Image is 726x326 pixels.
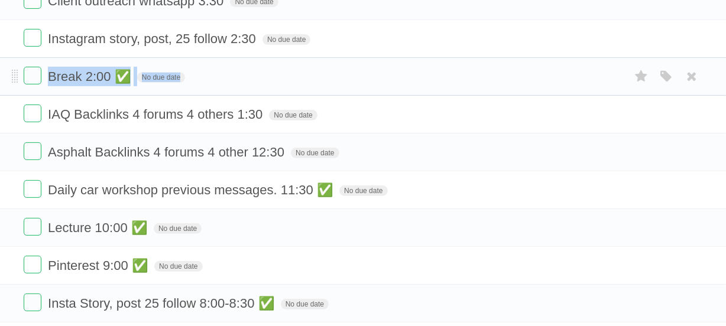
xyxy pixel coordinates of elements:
span: No due date [137,72,185,83]
span: No due date [291,148,339,158]
span: No due date [339,185,387,196]
span: No due date [154,261,202,272]
label: Done [24,105,41,122]
span: No due date [281,299,329,309]
label: Done [24,218,41,236]
label: Done [24,142,41,160]
span: Instagram story, post, 25 follow 2:30 [48,31,259,46]
span: Lecture 10:00 ✅ [48,220,150,235]
span: Insta Story, post 25 follow 8:00-8:30 ✅ [48,296,277,311]
label: Done [24,180,41,198]
label: Done [24,294,41,311]
span: IAQ Backlinks 4 forums 4 others 1:30 [48,107,265,122]
span: No due date [154,223,202,234]
span: No due date [262,34,310,45]
label: Done [24,29,41,47]
span: Pinterest 9:00 ✅ [48,258,151,273]
label: Star task [630,67,653,86]
span: No due date [269,110,317,120]
span: Daily car workshop previous messages. 11:30 ✅ [48,182,336,197]
label: Done [24,67,41,84]
span: Break 2:00 ✅ [48,69,134,84]
span: Asphalt Backlinks 4 forums 4 other 12:30 [48,145,287,159]
label: Done [24,256,41,273]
